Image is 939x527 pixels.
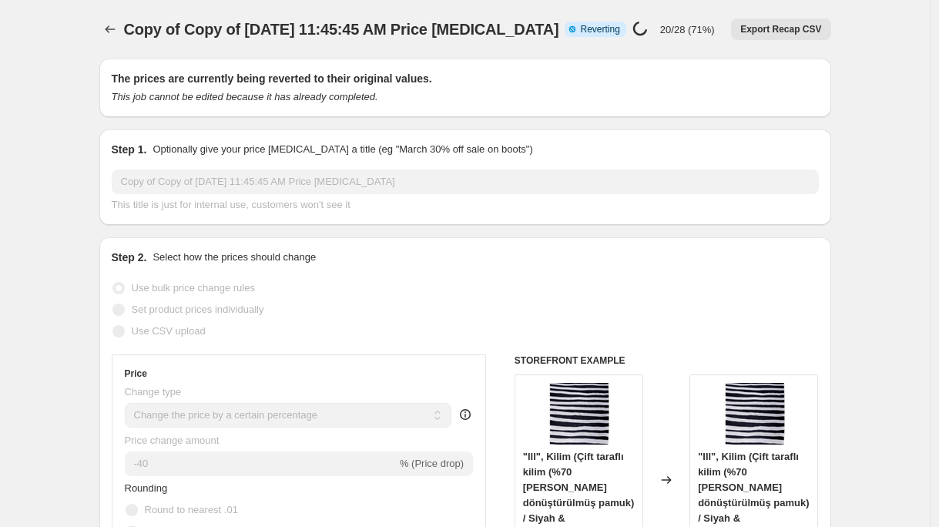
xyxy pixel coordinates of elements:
[112,91,378,102] i: This job cannot be edited because it has already completed.
[132,325,206,337] span: Use CSV upload
[125,435,220,446] span: Price change amount
[125,368,147,380] h3: Price
[99,18,121,40] button: Price change jobs
[125,451,397,476] input: -15
[125,482,168,494] span: Rounding
[112,142,147,157] h2: Step 1.
[112,250,147,265] h2: Step 2.
[548,383,609,445] img: keep_kare-09_80x.jpg
[112,71,819,86] h2: The prices are currently being reverted to their original values.
[153,250,316,265] p: Select how the prices should change
[132,304,264,315] span: Set product prices individually
[660,24,715,35] p: 20/28 (71%)
[112,199,350,210] span: This title is just for internal use, customers won't see it
[731,18,830,40] button: Export Recap CSV
[153,142,532,157] p: Optionally give your price [MEDICAL_DATA] a title (eg "March 30% off sale on boots")
[400,458,464,469] span: % (Price drop)
[145,504,238,515] span: Round to nearest .01
[740,23,821,35] span: Export Recap CSV
[132,282,255,294] span: Use bulk price change rules
[124,21,559,38] span: Copy of Copy of [DATE] 11:45:45 AM Price [MEDICAL_DATA]
[723,383,785,445] img: keep_kare-09_80x.jpg
[458,407,473,422] div: help
[112,170,819,194] input: 30% off holiday sale
[125,386,182,398] span: Change type
[515,354,819,367] h6: STOREFRONT EXAMPLE
[580,23,619,35] span: Reverting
